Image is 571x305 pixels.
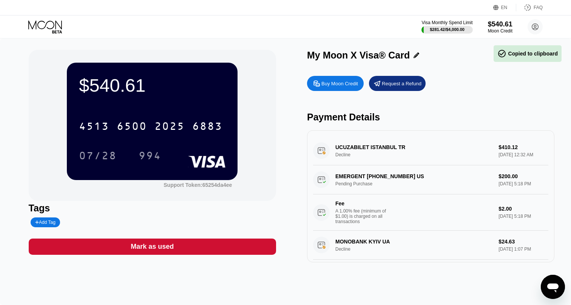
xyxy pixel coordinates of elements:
div: $540.61 [79,75,225,96]
div: Tags [29,203,276,214]
div: A 1.00% fee (minimum of $1.00) is charged on all transactions [335,208,392,224]
div: Support Token: 65254da4ee [164,182,232,188]
div: EN [501,5,508,10]
div: Copied to clipboard [497,49,558,58]
div: Fee [335,200,388,206]
div: $540.61Moon Credit [488,20,512,34]
div: 4513650020256883 [74,117,227,136]
span:  [497,49,506,58]
div: 07/28 [79,151,117,163]
div: Payment Details [307,112,554,123]
div: Mark as used [29,239,276,255]
iframe: Кнопка, открывающая окно обмена сообщениями; идет разговор [541,275,565,299]
div: Add Tag [31,217,60,227]
div: Mark as used [131,242,174,251]
div: My Moon X Visa® Card [307,50,410,61]
div: Request a Refund [382,80,421,87]
div: Moon Credit [488,28,512,34]
div: Add Tag [35,220,56,225]
div: $540.61 [488,20,512,28]
div: 2025 [154,121,185,133]
div: Buy Moon Credit [321,80,358,87]
div: $2.00 [498,206,548,212]
div: 994 [133,146,167,165]
div: FAQ [534,5,543,10]
div: $281.42 / $4,000.00 [430,27,465,32]
div: [DATE] 5:18 PM [498,214,548,219]
div: 4513 [79,121,109,133]
div: 6883 [192,121,222,133]
div: FeeA 1.00% fee (minimum of $1.00) is charged on all transactions$2.00[DATE] 5:18 PM [313,194,548,231]
div: Visa Monthly Spend Limit$281.42/$4,000.00 [421,20,472,34]
div: Visa Monthly Spend Limit [421,20,472,25]
div: 07/28 [73,146,122,165]
div: Support Token:65254da4ee [164,182,232,188]
div: Request a Refund [369,76,426,91]
div: EN [493,4,516,11]
div: 994 [139,151,161,163]
div: Buy Moon Credit [307,76,364,91]
div: FAQ [516,4,543,11]
div: 6500 [117,121,147,133]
